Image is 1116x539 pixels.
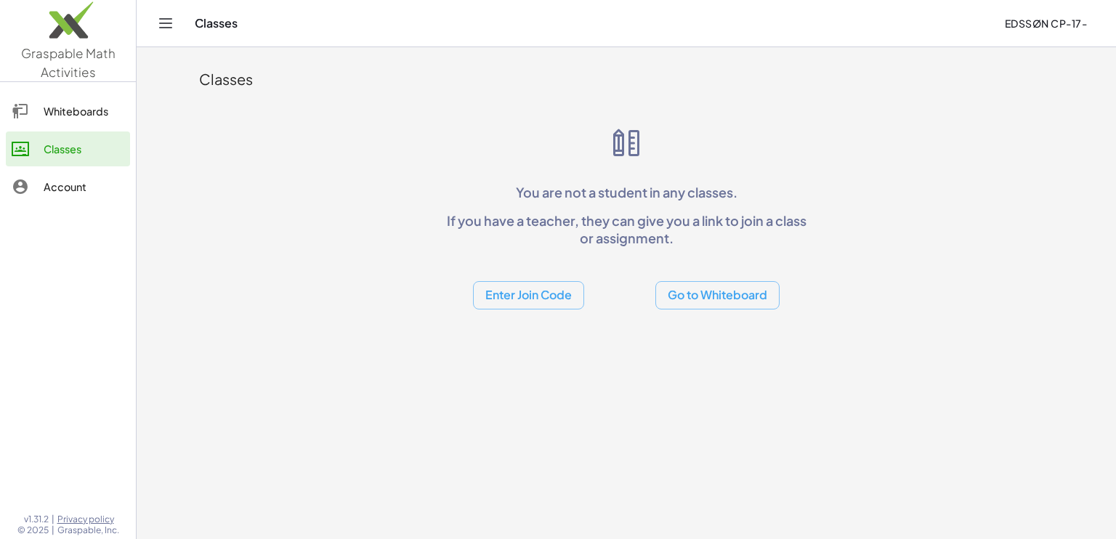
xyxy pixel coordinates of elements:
[6,169,130,204] a: Account
[24,514,49,525] span: v1.31.2
[154,12,177,35] button: Toggle navigation
[440,212,812,246] p: If you have a teacher, they can give you a link to join a class or assignment.
[57,524,119,536] span: Graspable, Inc.
[21,45,116,80] span: Graspable Math Activities
[44,102,124,120] div: Whiteboards
[44,140,124,158] div: Classes
[57,514,119,525] a: Privacy policy
[992,10,1099,36] button: Edssøn Cp-17-
[655,281,780,309] button: Go to Whiteboard
[199,69,1054,89] div: Classes
[52,514,54,525] span: |
[52,524,54,536] span: |
[44,178,124,195] div: Account
[17,524,49,536] span: © 2025
[6,131,130,166] a: Classes
[1004,17,1087,30] span: Edssøn Cp-17-
[473,281,584,309] button: Enter Join Code
[6,94,130,129] a: Whiteboards
[440,184,812,200] p: You are not a student in any classes.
